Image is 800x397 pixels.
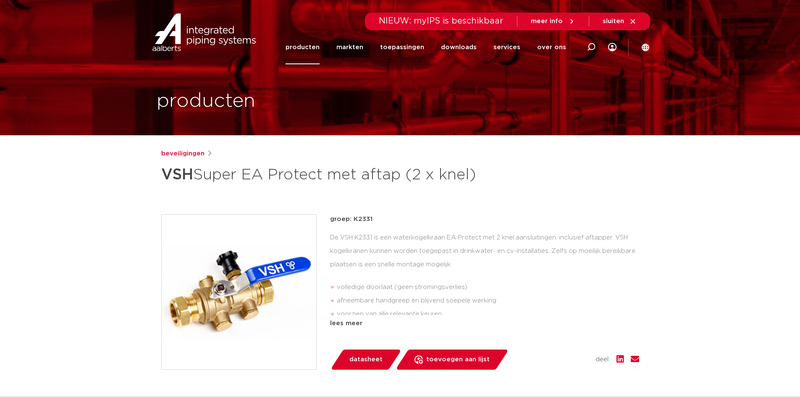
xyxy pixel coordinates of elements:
p: groep: K2331 [330,214,639,224]
a: over ons [537,30,566,64]
div: De VSH K2331 is een waterkogelkraan EA Protect met 2 knel aansluitingen, inclusief aftapper. VSH ... [330,231,639,315]
span: deel: [595,355,610,365]
h1: producten [157,88,255,115]
li: volledige doorlaat (geen stromingsverlies) [337,281,639,294]
div: lees meer [330,318,639,329]
li: voorzien van alle relevante keuren [337,308,639,321]
img: Product Image for VSH Super EA Protect met aftap (2 x knel) [162,215,316,369]
a: downloads [441,30,477,64]
span: sluiten [603,18,624,24]
a: beveiligingen [161,149,205,159]
span: meer info [531,18,563,24]
a: meer info [531,18,575,25]
a: producten [286,30,320,64]
span: datasheet [349,353,383,366]
span: toevoegen aan lijst [426,353,490,366]
div: my IPS [608,30,616,64]
li: afneembare handgreep en blijvend soepele werking [337,294,639,308]
strong: VSH [161,167,193,182]
nav: Menu [286,30,566,64]
span: NIEUW: myIPS is beschikbaar [379,17,504,25]
a: markten [336,30,363,64]
a: sluiten [603,18,637,25]
a: datasheet [330,350,401,370]
h1: Super EA Protect met aftap (2 x knel) [161,162,477,187]
a: toepassingen [380,30,424,64]
a: services [493,30,520,64]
